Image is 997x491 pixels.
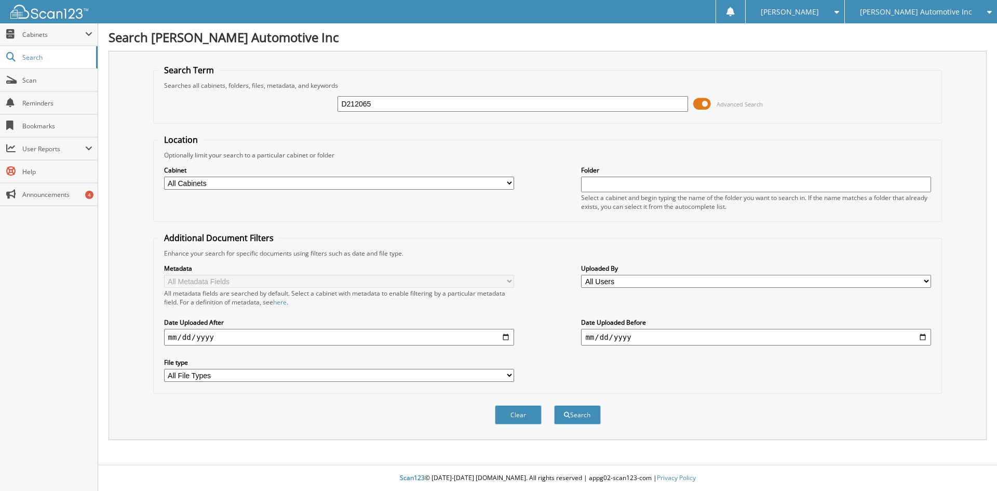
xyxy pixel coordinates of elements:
[22,144,85,153] span: User Reports
[581,166,931,175] label: Folder
[495,405,542,424] button: Clear
[273,298,287,307] a: here
[657,473,696,482] a: Privacy Policy
[22,190,92,199] span: Announcements
[22,30,85,39] span: Cabinets
[581,318,931,327] label: Date Uploaded Before
[22,167,92,176] span: Help
[159,64,219,76] legend: Search Term
[717,100,763,108] span: Advanced Search
[159,151,937,160] div: Optionally limit your search to a particular cabinet or folder
[22,122,92,130] span: Bookmarks
[159,134,203,145] legend: Location
[22,53,91,62] span: Search
[98,466,997,491] div: © [DATE]-[DATE] [DOMAIN_NAME]. All rights reserved | appg02-scan123-com |
[164,329,514,346] input: start
[554,405,601,424] button: Search
[164,318,514,327] label: Date Uploaded After
[109,29,987,46] h1: Search [PERSON_NAME] Automotive Inc
[159,81,937,90] div: Searches all cabinets, folders, files, metadata, and keywords
[164,289,514,307] div: All metadata fields are searched by default. Select a cabinet with metadata to enable filtering b...
[10,5,88,19] img: scan123-logo-white.svg
[581,329,931,346] input: end
[22,76,92,85] span: Scan
[400,473,425,482] span: Scan123
[164,264,514,273] label: Metadata
[164,166,514,175] label: Cabinet
[860,9,972,15] span: [PERSON_NAME] Automotive Inc
[945,441,997,491] iframe: Chat Widget
[581,193,931,211] div: Select a cabinet and begin typing the name of the folder you want to search in. If the name match...
[761,9,819,15] span: [PERSON_NAME]
[85,191,93,199] div: 4
[164,358,514,367] label: File type
[22,99,92,108] span: Reminders
[159,232,279,244] legend: Additional Document Filters
[159,249,937,258] div: Enhance your search for specific documents using filters such as date and file type.
[581,264,931,273] label: Uploaded By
